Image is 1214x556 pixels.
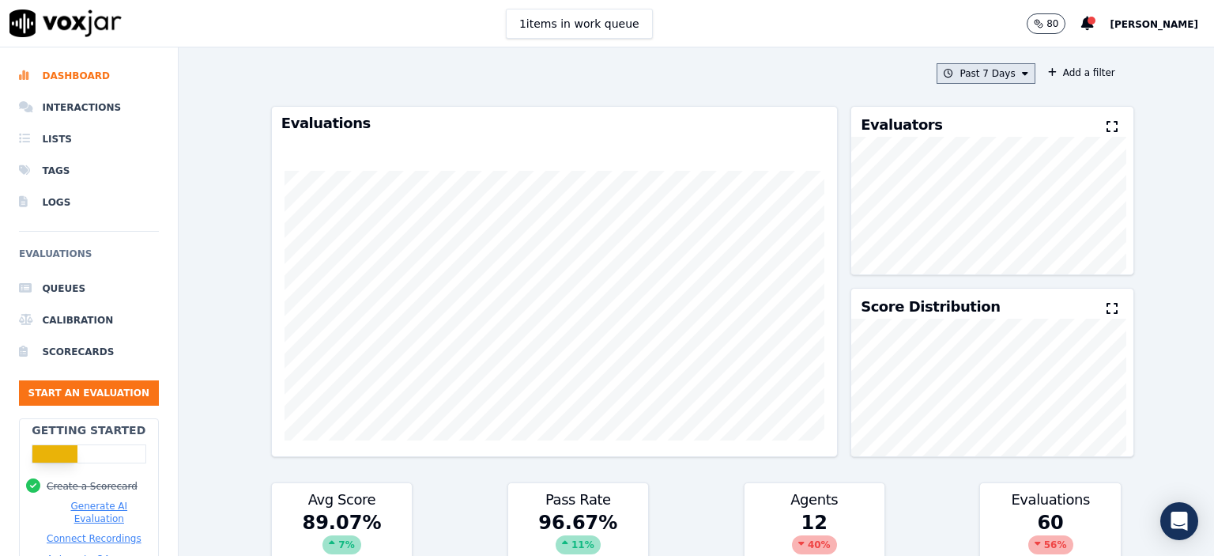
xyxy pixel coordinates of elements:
p: 80 [1046,17,1058,30]
h6: Evaluations [19,244,159,273]
a: Interactions [19,92,159,123]
button: 1items in work queue [506,9,653,39]
button: Add a filter [1042,63,1122,82]
a: Tags [19,155,159,187]
button: Create a Scorecard [47,480,138,493]
a: Calibration [19,304,159,336]
a: Dashboard [19,60,159,92]
h3: Evaluations [990,493,1110,507]
button: [PERSON_NAME] [1110,14,1214,33]
button: Start an Evaluation [19,380,159,406]
div: 56 % [1028,535,1073,554]
span: [PERSON_NAME] [1110,19,1198,30]
h3: Pass Rate [518,493,639,507]
h3: Score Distribution [861,300,1000,314]
button: Past 7 Days [937,63,1035,84]
button: Generate AI Evaluation [47,500,152,525]
div: 7 % [322,535,360,554]
button: 80 [1027,13,1065,34]
button: Connect Recordings [47,532,141,545]
h3: Agents [754,493,875,507]
div: Open Intercom Messenger [1160,502,1198,540]
h3: Evaluations [281,116,828,130]
h2: Getting Started [32,422,145,438]
div: 40 % [792,535,837,554]
button: 80 [1027,13,1081,34]
a: Queues [19,273,159,304]
div: 11 % [556,535,601,554]
h3: Avg Score [281,493,402,507]
a: Scorecards [19,336,159,368]
img: voxjar logo [9,9,122,37]
a: Lists [19,123,159,155]
h3: Evaluators [861,118,942,132]
a: Logs [19,187,159,218]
